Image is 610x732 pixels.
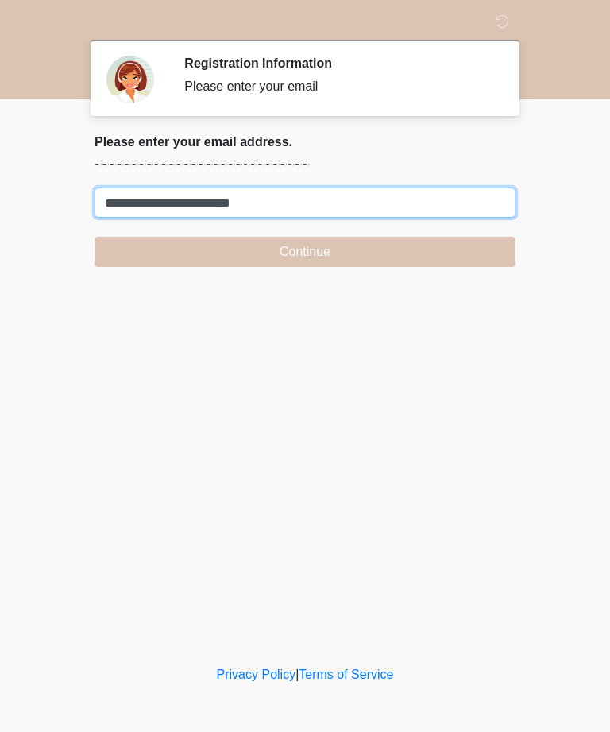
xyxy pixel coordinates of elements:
img: Agent Avatar [106,56,154,103]
a: Privacy Policy [217,668,296,681]
button: Continue [95,237,515,267]
h2: Please enter your email address. [95,134,515,149]
a: | [295,668,299,681]
img: Sm Skin La Laser Logo [79,12,99,32]
a: Terms of Service [299,668,393,681]
h2: Registration Information [184,56,492,71]
p: ~~~~~~~~~~~~~~~~~~~~~~~~~~~~~ [95,156,515,175]
div: Please enter your email [184,77,492,96]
